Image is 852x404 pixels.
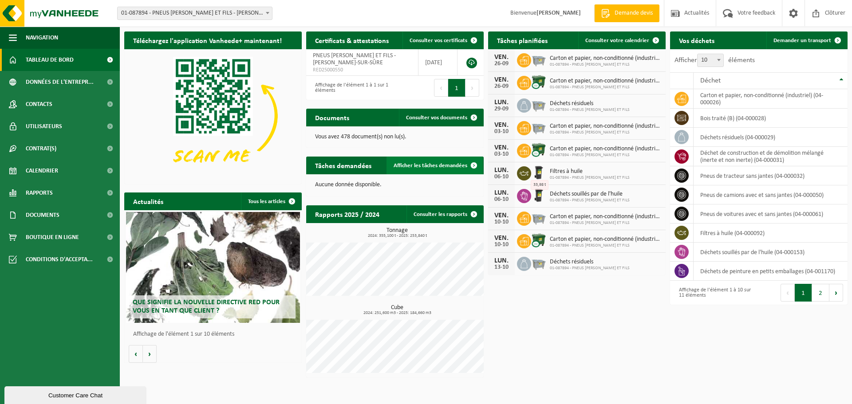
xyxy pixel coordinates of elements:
a: Consulter vos documents [399,109,483,126]
p: Aucune donnée disponible. [315,182,475,188]
span: Carton et papier, non-conditionné (industriel) [550,236,661,243]
span: Rapports [26,182,53,204]
button: 1 [448,79,465,97]
h2: Vos déchets [670,31,723,49]
button: 2 [812,284,829,302]
span: 10 [698,54,723,67]
span: Contacts [26,93,52,115]
span: Données de l'entrepr... [26,71,94,93]
h2: Téléchargez l'application Vanheede+ maintenant! [124,31,291,49]
span: Carton et papier, non-conditionné (industriel) [550,213,661,220]
span: 01-087894 - PNEUS ALBERT FERON ET FILS - VAUX-SUR-SÛRE [118,7,272,20]
span: Conditions d'accepta... [26,248,93,271]
span: 01-087894 - PNEUS [PERSON_NAME] ET FILS [550,198,630,203]
div: VEN. [493,235,510,242]
h2: Actualités [124,192,172,210]
span: Consulter votre calendrier [585,38,649,43]
h2: Documents [306,109,358,126]
img: WB-0240-HPE-BK-01 [531,188,546,203]
div: LUN. [493,189,510,196]
span: Calendrier [26,160,58,182]
span: Boutique en ligne [26,226,79,248]
div: VEN. [493,122,510,129]
div: LUN. [493,257,510,264]
span: Déchet [700,77,721,84]
div: 03-10 [493,151,510,157]
a: Que signifie la nouvelle directive RED pour vous en tant que client ? [126,212,300,323]
span: 01-087894 - PNEUS [PERSON_NAME] ET FILS [550,175,630,180]
span: Que signifie la nouvelle directive RED pour vous en tant que client ? [133,299,280,314]
div: 26-09 [493,83,510,90]
span: 01-087894 - PNEUS ALBERT FERON ET FILS - VAUX-SUR-SÛRE [117,7,272,20]
span: 01-087894 - PNEUS [PERSON_NAME] ET FILS [550,85,661,90]
span: Consulter vos documents [406,115,467,121]
div: Affichage de l'élément 1 à 10 sur 11 éléments [674,283,754,302]
button: 1 [795,284,812,302]
img: WB-2500-GAL-GY-01 [531,255,546,271]
td: déchet de construction et de démolition mélangé (inerte et non inerte) (04-000031) [694,147,848,166]
img: WB-1100-CU [531,233,546,248]
strong: [PERSON_NAME] [536,10,581,16]
span: 01-087894 - PNEUS [PERSON_NAME] ET FILS [550,153,661,158]
span: Contrat(s) [26,137,56,160]
div: 06-10 [493,196,510,203]
span: 01-087894 - PNEUS [PERSON_NAME] ET FILS [550,130,661,135]
span: 01-087894 - PNEUS [PERSON_NAME] ET FILS [550,266,630,271]
h2: Certificats & attestations [306,31,398,49]
span: Utilisateurs [26,115,62,137]
span: 10 [697,54,724,67]
td: déchets de peinture en petits emballages (04-001170) [694,262,848,281]
span: Consulter vos certificats [410,38,467,43]
a: Demander un transport [766,31,847,49]
span: Déchets résiduels [550,100,630,107]
div: 10-10 [493,242,510,248]
h2: Tâches planifiées [488,31,556,49]
td: déchets souillés par de l'huile (04-000153) [694,243,848,262]
div: 29-09 [493,106,510,112]
img: WB-0240-HPE-BK-01 [531,165,546,180]
button: Next [465,79,479,97]
img: WB-2500-GAL-GY-01 [531,97,546,112]
td: pneus de tracteur sans jantes (04-000032) [694,166,848,185]
span: Navigation [26,27,58,49]
span: 01-087894 - PNEUS [PERSON_NAME] ET FILS [550,62,661,67]
a: Consulter vos certificats [402,31,483,49]
span: 01-087894 - PNEUS [PERSON_NAME] ET FILS [550,220,661,226]
a: Afficher les tâches demandées [387,157,483,174]
td: bois traité (B) (04-000028) [694,109,848,128]
td: pneus de voitures avec et sans jantes (04-000061) [694,204,848,224]
img: WB-1100-CU [531,142,546,157]
div: VEN. [493,76,510,83]
td: carton et papier, non-conditionné (industriel) (04-000026) [694,89,848,109]
img: Download de VHEPlus App [124,49,302,182]
span: Demande devis [612,9,655,18]
a: Demande devis [594,4,659,22]
p: Affichage de l'élément 1 sur 10 éléments [133,331,297,337]
span: Carton et papier, non-conditionné (industriel) [550,78,661,85]
a: Consulter les rapports [406,205,483,223]
span: Carton et papier, non-conditionné (industriel) [550,123,661,130]
span: Documents [26,204,59,226]
td: déchets résiduels (04-000029) [694,128,848,147]
img: WB-2500-GAL-GY-01 [531,210,546,225]
span: RED25000550 [313,67,411,74]
button: Vorige [129,345,143,363]
label: Afficher éléments [674,57,755,64]
td: filtres à huile (04-000092) [694,224,848,243]
p: Vous avez 478 document(s) non lu(s). [315,134,475,140]
span: 01-087894 - PNEUS [PERSON_NAME] ET FILS [550,107,630,113]
span: Demander un transport [773,38,831,43]
h2: Tâches demandées [306,157,380,174]
img: WB-1100-CU [531,75,546,90]
img: WB-2500-GAL-GY-01 [531,120,546,135]
a: Consulter votre calendrier [578,31,665,49]
a: Tous les articles [241,192,301,210]
span: Carton et papier, non-conditionné (industriel) [550,55,661,62]
span: PNEUS [PERSON_NAME] ET FILS - [PERSON_NAME]-SUR-SÛRE [313,52,396,66]
span: 01-087894 - PNEUS [PERSON_NAME] ET FILS [550,243,661,248]
td: [DATE] [418,49,458,76]
div: 13-10 [493,264,510,271]
img: WB-2500-GAL-GY-01 [531,52,546,67]
button: Volgende [143,345,157,363]
button: Previous [434,79,448,97]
